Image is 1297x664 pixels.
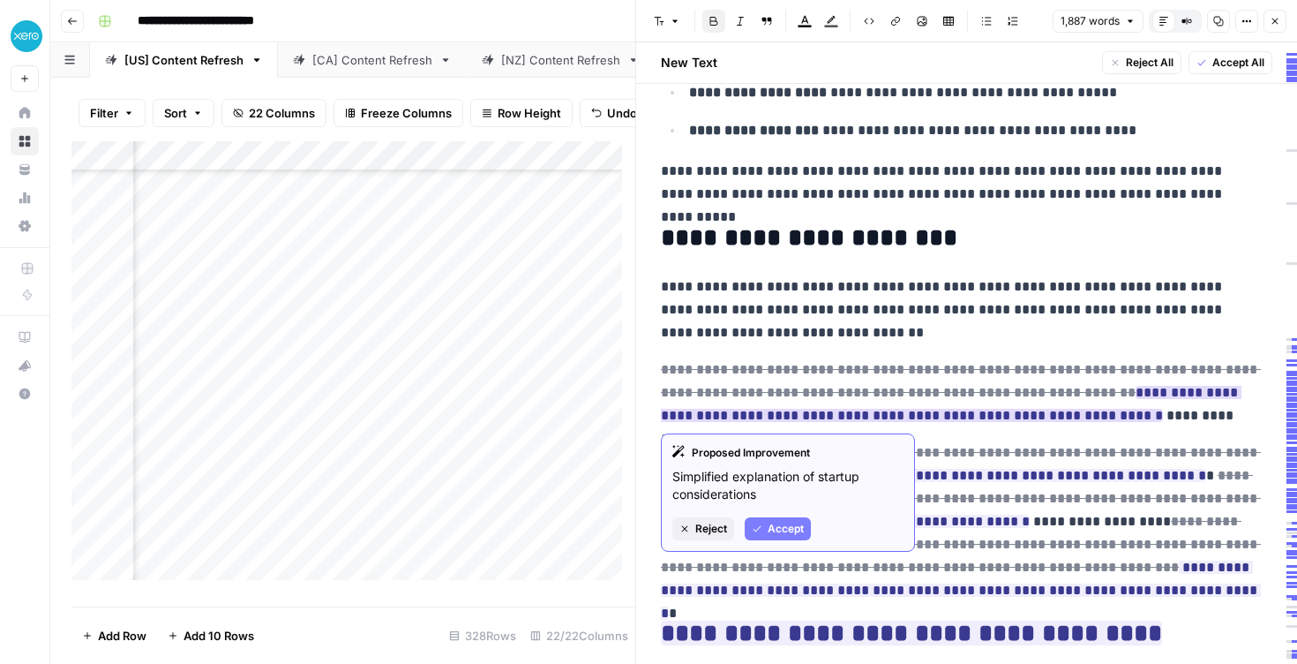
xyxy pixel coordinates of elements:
a: Browse [11,127,39,155]
div: Proposed Improvement [672,445,903,461]
a: Settings [11,212,39,240]
a: [US] Content Refresh [90,42,278,78]
button: Accept [745,517,811,540]
button: Filter [79,99,146,127]
a: AirOps Academy [11,323,39,351]
button: Sort [153,99,214,127]
span: Row Height [498,104,561,122]
span: 1,887 words [1061,13,1120,29]
button: 22 Columns [221,99,326,127]
a: Usage [11,184,39,212]
button: 1,887 words [1053,10,1143,33]
span: Filter [90,104,118,122]
button: Reject [672,517,734,540]
span: Freeze Columns [361,104,452,122]
a: Home [11,99,39,127]
div: What's new? [11,352,38,379]
button: Add 10 Rows [157,622,265,650]
button: Workspace: XeroOps [11,14,39,58]
span: Undo [607,104,637,122]
span: Reject All [1126,55,1173,71]
button: Add Row [71,622,157,650]
p: Simplified explanation of startup considerations [672,468,903,503]
h2: New Text [661,54,717,72]
button: Undo [580,99,648,127]
span: 22 Columns [249,104,315,122]
span: Sort [164,104,187,122]
button: Help + Support [11,380,39,408]
a: Your Data [11,155,39,184]
div: [CA] Content Refresh [312,51,432,69]
button: Row Height [470,99,573,127]
span: Accept [768,521,804,537]
span: Accept All [1212,55,1264,71]
a: [CA] Content Refresh [278,42,467,78]
button: Accept All [1188,51,1272,74]
img: XeroOps Logo [11,20,42,52]
span: Add Row [98,627,146,645]
span: Add 10 Rows [184,627,254,645]
button: What's new? [11,351,39,380]
span: Reject [695,521,727,537]
div: 328 Rows [442,622,523,650]
button: Freeze Columns [334,99,463,127]
div: 22/22 Columns [523,622,635,650]
div: [US] Content Refresh [124,51,244,69]
a: [NZ] Content Refresh [467,42,655,78]
div: [NZ] Content Refresh [501,51,620,69]
button: Reject All [1102,51,1181,74]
